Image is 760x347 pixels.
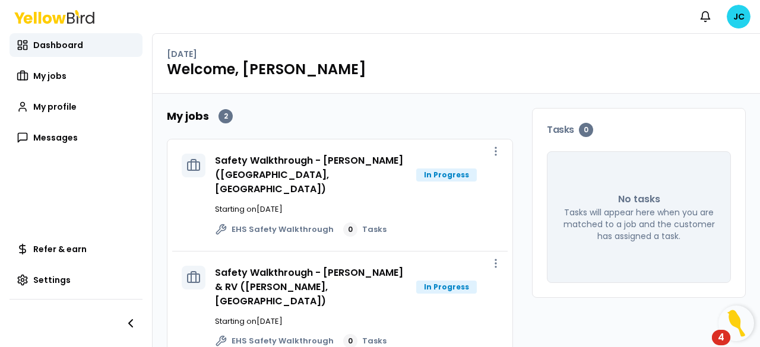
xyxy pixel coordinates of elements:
p: Starting on [DATE] [215,203,498,215]
p: Tasks will appear here when you are matched to a job and the customer has assigned a task. [562,206,716,242]
h1: Welcome, [PERSON_NAME] [167,60,746,79]
div: In Progress [416,168,477,182]
a: Safety Walkthrough - [PERSON_NAME] ([GEOGRAPHIC_DATA], [GEOGRAPHIC_DATA]) [215,154,403,196]
span: Refer & earn [33,243,87,255]
span: EHS Safety Walkthrough [232,335,334,347]
a: Dashboard [9,33,142,57]
a: Safety Walkthrough - [PERSON_NAME] & RV ([PERSON_NAME], [GEOGRAPHIC_DATA]) [215,266,403,308]
a: My jobs [9,64,142,88]
span: Dashboard [33,39,83,51]
a: Settings [9,268,142,292]
span: EHS Safety Walkthrough [232,224,334,235]
a: Refer & earn [9,237,142,261]
p: [DATE] [167,48,197,60]
div: 0 [579,123,593,137]
div: 2 [218,109,233,123]
span: Settings [33,274,71,286]
p: No tasks [618,192,660,206]
button: Open Resource Center, 4 new notifications [718,305,754,341]
div: 0 [343,222,357,237]
h3: Tasks [547,123,731,137]
a: Messages [9,126,142,149]
div: In Progress [416,281,477,294]
span: My profile [33,101,77,113]
span: My jobs [33,70,66,82]
a: My profile [9,95,142,119]
a: 0Tasks [343,222,387,237]
p: Starting on [DATE] [215,316,498,327]
h2: My jobs [167,108,209,125]
span: JC [727,5,750,28]
span: Messages [33,132,78,144]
